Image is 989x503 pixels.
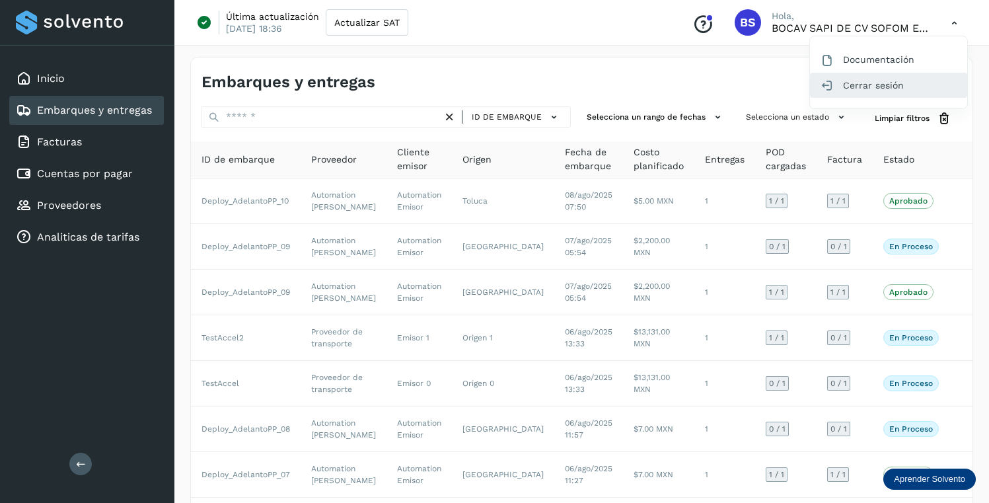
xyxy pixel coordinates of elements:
p: Aprender Solvento [894,474,965,484]
a: Embarques y entregas [37,104,152,116]
div: Inicio [9,64,164,93]
a: Facturas [37,135,82,148]
a: Analiticas de tarifas [37,231,139,243]
a: Cuentas por pagar [37,167,133,180]
a: Proveedores [37,199,101,212]
div: Proveedores [9,191,164,220]
div: Aprender Solvento [883,469,976,490]
div: Cerrar sesión [810,73,967,98]
div: Facturas [9,128,164,157]
div: Documentación [810,47,967,72]
a: Inicio [37,72,65,85]
div: Cuentas por pagar [9,159,164,188]
div: Embarques y entregas [9,96,164,125]
div: Analiticas de tarifas [9,223,164,252]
